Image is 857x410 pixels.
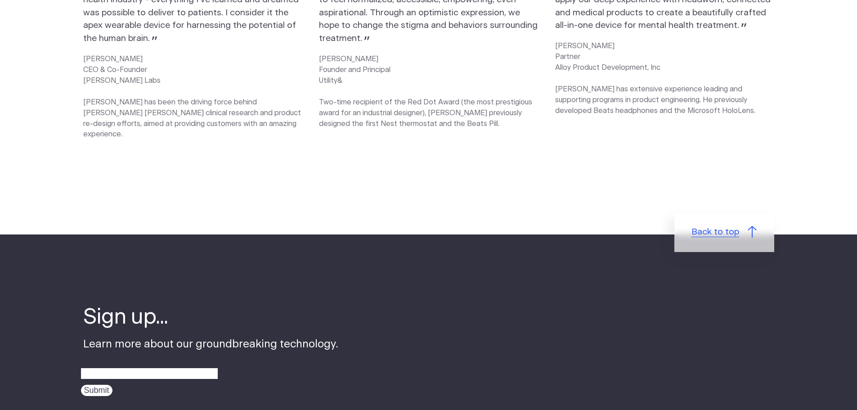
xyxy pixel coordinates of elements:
[555,41,774,116] p: [PERSON_NAME] Partner Alloy Product Development, Inc [PERSON_NAME] has extensive experience leadi...
[674,213,774,252] a: Back to top
[83,303,338,332] h4: Sign up...
[691,226,739,239] span: Back to top
[81,385,112,396] input: Submit
[319,54,538,129] p: [PERSON_NAME] Founder and Principal Utility& Two-time recipient of the Red Dot Award (the most pr...
[83,54,302,140] p: [PERSON_NAME] CEO & Co-Founder [PERSON_NAME] Labs [PERSON_NAME] has been the driving force behind...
